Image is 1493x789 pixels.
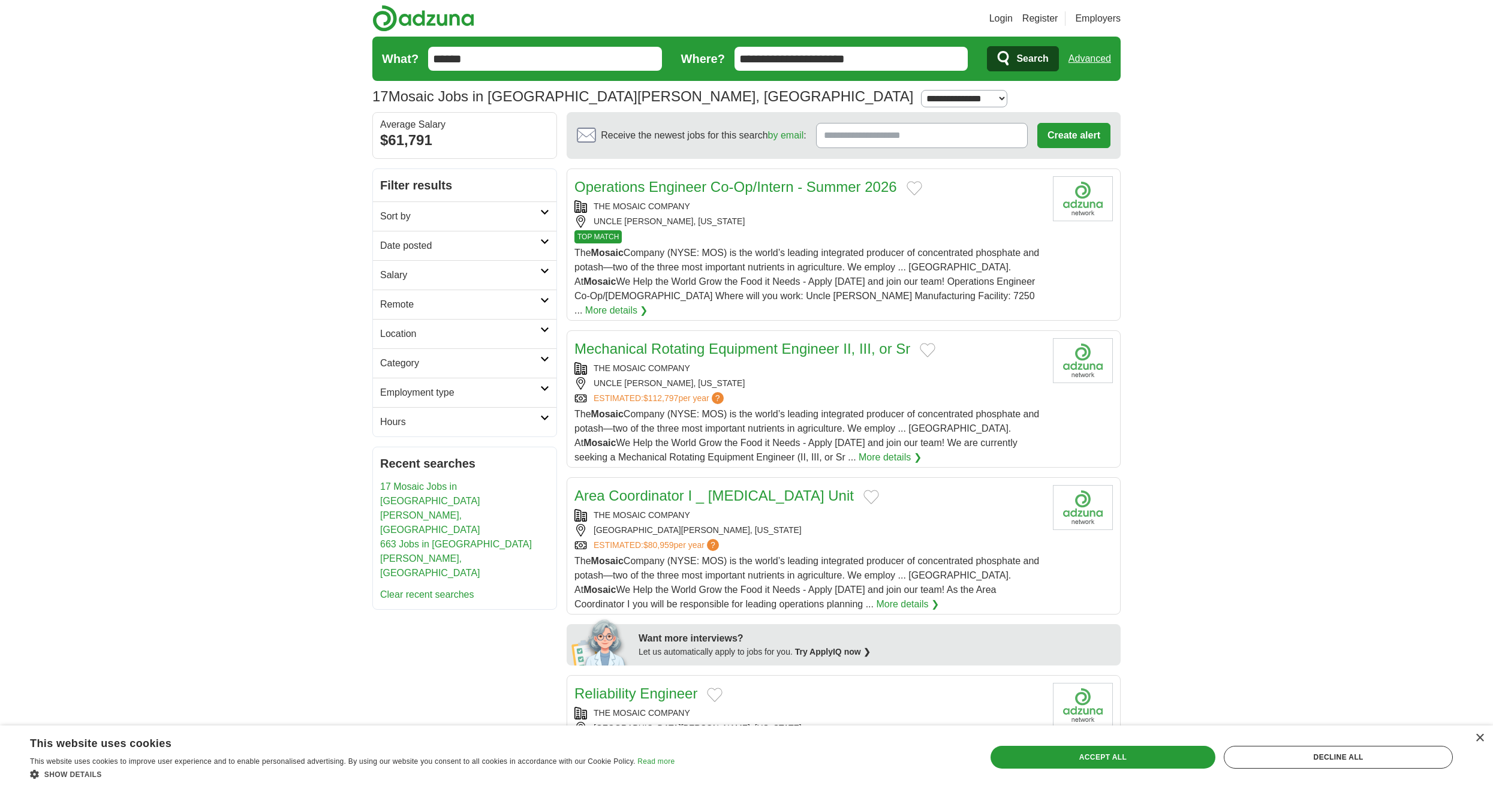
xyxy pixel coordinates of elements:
button: Add to favorite jobs [907,181,922,195]
a: Area Coordinator I _ [MEDICAL_DATA] Unit [574,487,854,504]
h2: Recent searches [380,454,549,472]
a: 663 Jobs in [GEOGRAPHIC_DATA][PERSON_NAME], [GEOGRAPHIC_DATA] [380,539,532,578]
div: Average Salary [380,120,549,130]
h2: Location [380,327,540,341]
h2: Category [380,356,540,371]
a: Sort by [373,201,556,231]
a: Try ApplyIQ now ❯ [795,647,871,657]
img: Company logo [1053,485,1113,530]
button: Create alert [1037,123,1110,148]
div: UNCLE [PERSON_NAME], [US_STATE] [574,377,1043,390]
h2: Date posted [380,239,540,253]
img: Company logo [1053,176,1113,221]
span: Receive the newest jobs for this search : [601,128,806,143]
a: ESTIMATED:$112,797per year? [594,392,726,405]
a: Employment type [373,378,556,407]
img: Company logo [1053,338,1113,383]
a: More details ❯ [876,597,939,612]
span: $80,959 [643,540,674,550]
div: Close [1475,734,1484,743]
a: Salary [373,260,556,290]
strong: Mosaic [583,276,616,287]
button: Add to favorite jobs [863,490,879,504]
h1: Mosaic Jobs in [GEOGRAPHIC_DATA][PERSON_NAME], [GEOGRAPHIC_DATA] [372,88,913,104]
a: Operations Engineer Co-Op/Intern - Summer 2026 [574,179,897,195]
a: Remote [373,290,556,319]
a: More details ❯ [585,303,648,318]
a: ESTIMATED:$80,959per year? [594,539,721,552]
span: 17 [372,86,389,107]
div: THE MOSAIC COMPANY [574,707,1043,719]
span: TOP MATCH [574,230,622,243]
img: apply-iq-scientist.png [571,618,630,665]
a: More details ❯ [859,450,922,465]
label: What? [382,50,419,68]
a: Location [373,319,556,348]
span: Show details [44,770,102,779]
img: Adzuna logo [372,5,474,32]
a: Employers [1075,11,1121,26]
h2: Filter results [373,169,556,201]
a: Read more, opens a new window [637,757,675,766]
span: The Company (NYSE: MOS) is the world’s leading integrated producer of concentrated phosphate and ... [574,248,1039,315]
div: This website uses cookies [30,733,645,751]
img: Company logo [1053,683,1113,728]
a: Advanced [1068,47,1111,71]
span: The Company (NYSE: MOS) is the world’s leading integrated producer of concentrated phosphate and ... [574,409,1039,462]
strong: Mosaic [591,409,624,419]
strong: Mosaic [591,248,624,258]
h2: Remote [380,297,540,312]
a: Hours [373,407,556,436]
strong: Mosaic [591,556,624,566]
h2: Employment type [380,386,540,400]
a: Date posted [373,231,556,260]
span: The Company (NYSE: MOS) is the world’s leading integrated producer of concentrated phosphate and ... [574,556,1039,609]
a: Reliability Engineer [574,685,697,701]
div: Decline all [1224,746,1453,769]
button: Add to favorite jobs [920,343,935,357]
a: Clear recent searches [380,589,474,600]
h2: Hours [380,415,540,429]
span: Search [1016,47,1048,71]
a: Login [989,11,1013,26]
div: Show details [30,768,675,780]
div: Let us automatically apply to jobs for you. [639,646,1113,658]
a: Category [373,348,556,378]
span: ? [712,392,724,404]
strong: Mosaic [583,585,616,595]
a: 17 Mosaic Jobs in [GEOGRAPHIC_DATA][PERSON_NAME], [GEOGRAPHIC_DATA] [380,481,480,535]
label: Where? [681,50,725,68]
div: THE MOSAIC COMPANY [574,509,1043,522]
div: Accept all [991,746,1216,769]
span: This website uses cookies to improve user experience and to enable personalised advertising. By u... [30,757,636,766]
h2: Sort by [380,209,540,224]
div: THE MOSAIC COMPANY [574,362,1043,375]
a: Mechanical Rotating Equipment Engineer II, III, or Sr [574,341,910,357]
button: Search [987,46,1058,71]
button: Add to favorite jobs [707,688,723,702]
div: Want more interviews? [639,631,1113,646]
span: $112,797 [643,393,678,403]
a: Register [1022,11,1058,26]
div: UNCLE [PERSON_NAME], [US_STATE] [574,215,1043,228]
strong: Mosaic [583,438,616,448]
div: [GEOGRAPHIC_DATA][PERSON_NAME], [US_STATE] [574,524,1043,537]
h2: Salary [380,268,540,282]
span: ? [707,539,719,551]
div: $61,791 [380,130,549,151]
a: by email [768,130,804,140]
div: THE MOSAIC COMPANY [574,200,1043,213]
div: [GEOGRAPHIC_DATA][PERSON_NAME], [US_STATE] [574,722,1043,734]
